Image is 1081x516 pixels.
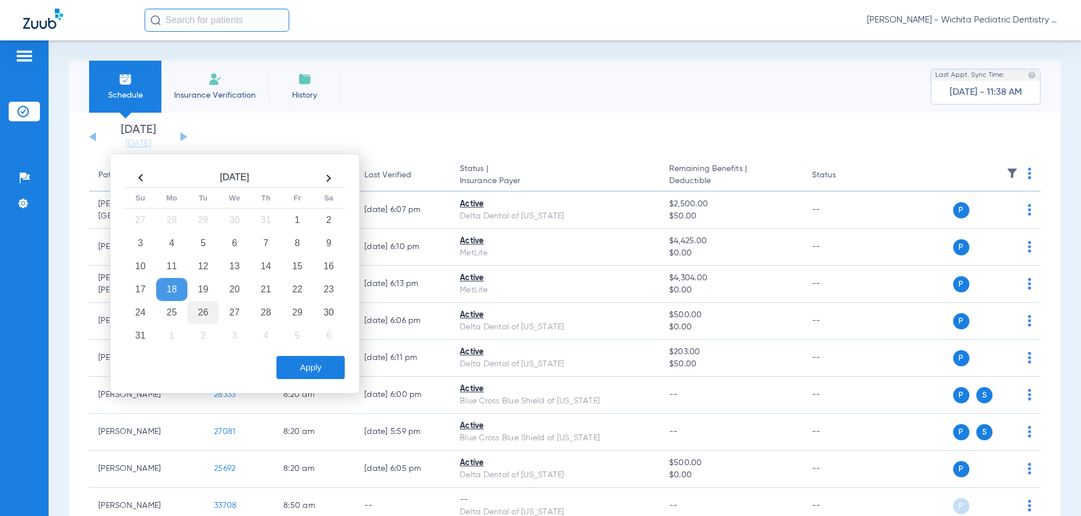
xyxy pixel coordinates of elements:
div: Last Verified [364,169,411,181]
td: -- [803,451,881,488]
span: $500.00 [669,309,794,321]
span: 25692 [214,465,235,473]
span: [DATE] - 11:38 AM [950,87,1022,98]
span: S [976,387,993,403]
div: Active [460,346,651,358]
div: Active [460,235,651,247]
td: 8:20 AM [274,377,355,414]
div: -- [460,494,651,506]
span: P [953,387,969,403]
div: Patient Name [98,169,149,181]
td: [DATE] 6:05 PM [355,451,451,488]
div: Blue Cross Blue Shield of [US_STATE] [460,395,651,407]
span: $0.00 [669,284,794,296]
td: [DATE] 6:13 PM [355,266,451,303]
td: [DATE] 6:00 PM [355,377,451,414]
span: S [976,424,993,440]
div: MetLife [460,284,651,296]
span: P [953,239,969,255]
img: History [298,72,312,86]
span: $50.00 [669,358,794,370]
li: [DATE] [104,124,173,150]
div: Active [460,272,651,284]
div: Delta Dental of [US_STATE] [460,358,651,370]
span: 27081 [214,428,235,436]
span: $0.00 [669,321,794,333]
span: 28333 [214,391,235,399]
span: Insurance Verification [170,90,260,101]
img: group-dot-blue.svg [1028,204,1031,216]
input: Search for patients [145,9,289,32]
td: -- [803,192,881,229]
div: Last Verified [364,169,441,181]
td: [PERSON_NAME] [89,377,205,414]
div: Blue Cross Blue Shield of [US_STATE] [460,432,651,444]
div: Active [460,383,651,395]
td: [DATE] 6:07 PM [355,192,451,229]
div: Delta Dental of [US_STATE] [460,210,651,222]
span: Insurance Payer [460,175,651,187]
span: P [953,350,969,366]
img: Schedule [119,72,132,86]
img: Manual Insurance Verification [208,72,222,86]
span: $4,304.00 [669,272,794,284]
img: filter.svg [1006,168,1018,179]
div: Delta Dental of [US_STATE] [460,469,651,481]
span: 33708 [214,502,237,510]
td: 8:20 AM [274,414,355,451]
td: -- [803,414,881,451]
div: Active [460,420,651,432]
div: Active [460,309,651,321]
img: group-dot-blue.svg [1028,426,1031,437]
span: Last Appt. Sync Time: [935,69,1005,81]
img: group-dot-blue.svg [1028,241,1031,253]
td: -- [803,377,881,414]
span: -- [669,502,678,510]
img: group-dot-blue.svg [1028,389,1031,400]
td: -- [803,229,881,266]
span: $50.00 [669,210,794,222]
img: group-dot-blue.svg [1028,315,1031,326]
span: -- [669,428,678,436]
td: [DATE] 6:06 PM [355,303,451,340]
span: P [953,498,969,514]
td: [PERSON_NAME] [89,451,205,488]
div: MetLife [460,247,651,259]
div: Active [460,198,651,210]
div: Active [460,457,651,469]
span: P [953,276,969,292]
td: [DATE] 6:10 PM [355,229,451,266]
span: History [277,90,332,101]
span: $0.00 [669,247,794,259]
span: $500.00 [669,457,794,469]
span: P [953,424,969,440]
td: 8:20 AM [274,451,355,488]
img: group-dot-blue.svg [1028,278,1031,289]
td: -- [803,303,881,340]
span: $2,500.00 [669,198,794,210]
span: P [953,461,969,477]
th: Status | [451,159,660,192]
iframe: Chat Widget [1023,461,1081,516]
span: $4,425.00 [669,235,794,247]
img: last sync help info [1028,71,1036,79]
span: -- [669,391,678,399]
img: group-dot-blue.svg [1028,168,1031,179]
span: Deductible [669,175,794,187]
span: $0.00 [669,469,794,481]
div: Delta Dental of [US_STATE] [460,321,651,333]
td: [DATE] 6:11 PM [355,340,451,377]
div: Patient Name [98,169,195,181]
td: [DATE] 5:59 PM [355,414,451,451]
span: [PERSON_NAME] - Wichita Pediatric Dentistry [GEOGRAPHIC_DATA] [867,14,1058,26]
th: Remaining Benefits | [660,159,803,192]
a: [DATE] [104,138,173,150]
button: Apply [276,356,345,379]
th: [DATE] [156,169,313,188]
span: P [953,313,969,329]
td: -- [803,340,881,377]
img: group-dot-blue.svg [1028,352,1031,363]
th: Status [803,159,881,192]
span: Schedule [98,90,153,101]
